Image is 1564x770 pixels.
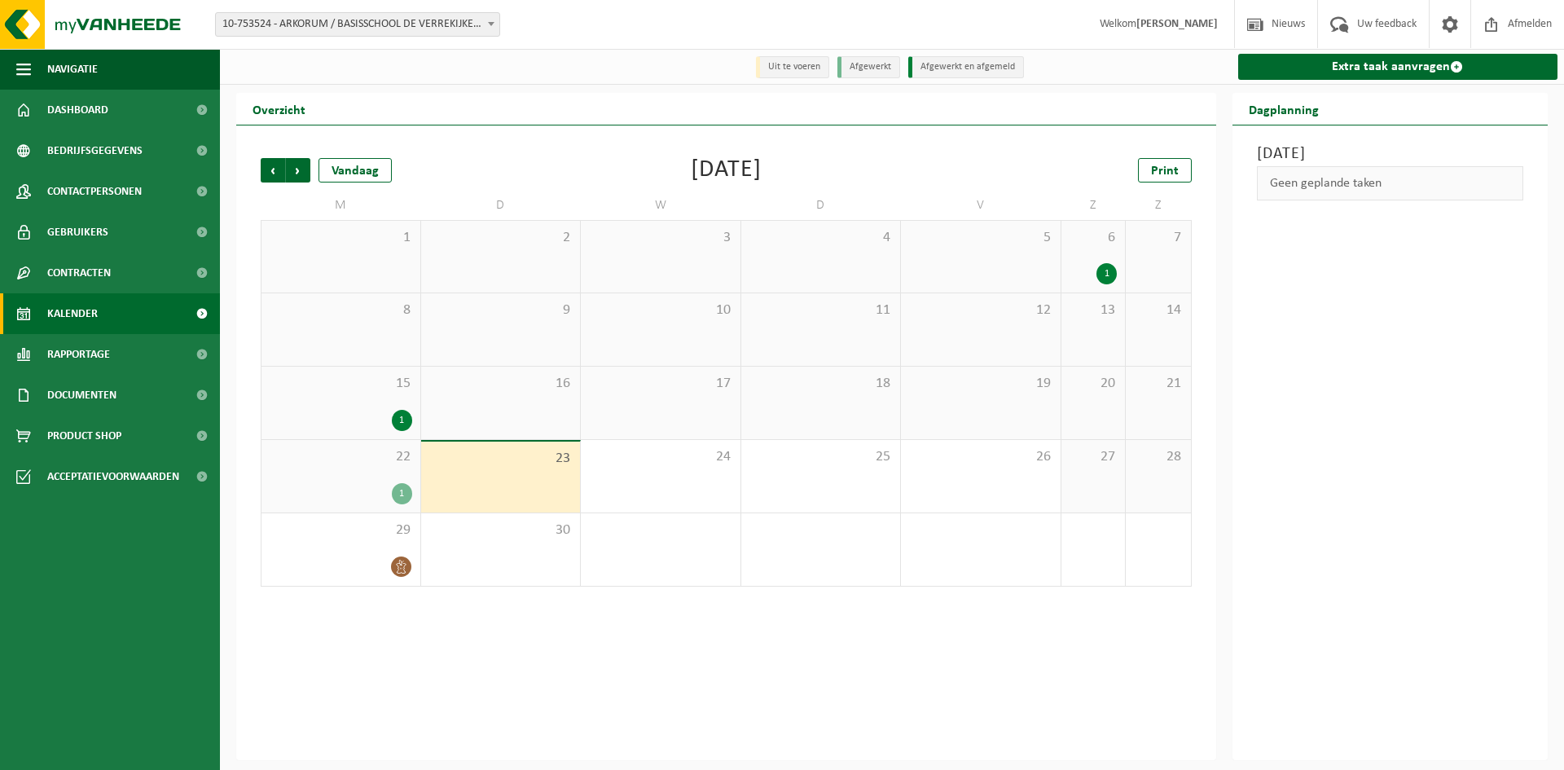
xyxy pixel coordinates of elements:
[909,301,1052,319] span: 12
[1126,191,1191,220] td: Z
[270,521,412,539] span: 29
[1257,166,1524,200] div: Geen geplande taken
[47,171,142,212] span: Contactpersonen
[1138,158,1192,183] a: Print
[589,301,732,319] span: 10
[319,158,392,183] div: Vandaag
[47,212,108,253] span: Gebruikers
[421,191,582,220] td: D
[909,448,1052,466] span: 26
[261,158,285,183] span: Vorige
[756,56,829,78] li: Uit te voeren
[47,375,116,416] span: Documenten
[1238,54,1558,80] a: Extra taak aanvragen
[47,90,108,130] span: Dashboard
[215,12,500,37] span: 10-753524 - ARKORUM / BASISSCHOOL DE VERREKIJKER - RUMBEKE
[1070,229,1118,247] span: 6
[286,158,310,183] span: Volgende
[270,229,412,247] span: 1
[429,450,573,468] span: 23
[270,375,412,393] span: 15
[47,416,121,456] span: Product Shop
[47,49,98,90] span: Navigatie
[216,13,499,36] span: 10-753524 - ARKORUM / BASISSCHOOL DE VERREKIJKER - RUMBEKE
[392,410,412,431] div: 1
[429,375,573,393] span: 16
[236,93,322,125] h2: Overzicht
[1232,93,1335,125] h2: Dagplanning
[1134,301,1182,319] span: 14
[1070,375,1118,393] span: 20
[1070,301,1118,319] span: 13
[837,56,900,78] li: Afgewerkt
[749,229,893,247] span: 4
[589,375,732,393] span: 17
[47,253,111,293] span: Contracten
[901,191,1061,220] td: V
[908,56,1024,78] li: Afgewerkt en afgemeld
[270,448,412,466] span: 22
[909,229,1052,247] span: 5
[1257,142,1524,166] h3: [DATE]
[691,158,762,183] div: [DATE]
[47,293,98,334] span: Kalender
[1061,191,1127,220] td: Z
[1134,375,1182,393] span: 21
[1096,263,1117,284] div: 1
[741,191,902,220] td: D
[589,448,732,466] span: 24
[429,229,573,247] span: 2
[429,301,573,319] span: 9
[392,483,412,504] div: 1
[1151,165,1179,178] span: Print
[47,334,110,375] span: Rapportage
[749,301,893,319] span: 11
[47,130,143,171] span: Bedrijfsgegevens
[1134,448,1182,466] span: 28
[1070,448,1118,466] span: 27
[47,456,179,497] span: Acceptatievoorwaarden
[581,191,741,220] td: W
[589,229,732,247] span: 3
[1134,229,1182,247] span: 7
[261,191,421,220] td: M
[270,301,412,319] span: 8
[1136,18,1218,30] strong: [PERSON_NAME]
[749,375,893,393] span: 18
[749,448,893,466] span: 25
[909,375,1052,393] span: 19
[429,521,573,539] span: 30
